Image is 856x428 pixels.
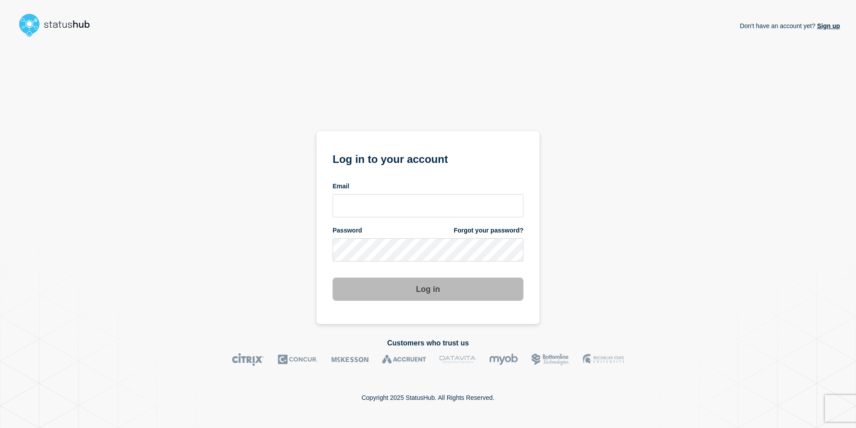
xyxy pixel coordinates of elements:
p: Copyright 2025 StatusHub. All Rights Reserved. [362,394,494,401]
h2: Customers who trust us [16,339,840,347]
span: Email [333,182,349,191]
a: Forgot your password? [454,226,523,235]
img: Concur logo [278,353,318,366]
p: Don't have an account yet? [740,15,840,37]
h1: Log in to your account [333,150,523,166]
input: email input [333,194,523,217]
img: MSU logo [583,353,624,366]
img: StatusHub logo [16,11,101,39]
a: Sign up [815,22,840,29]
button: Log in [333,278,523,301]
img: myob logo [489,353,518,366]
img: Accruent logo [382,353,426,366]
img: McKesson logo [331,353,369,366]
img: Bottomline logo [531,353,569,366]
input: password input [333,238,523,262]
span: Password [333,226,362,235]
img: Citrix logo [232,353,264,366]
img: DataVita logo [440,353,476,366]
